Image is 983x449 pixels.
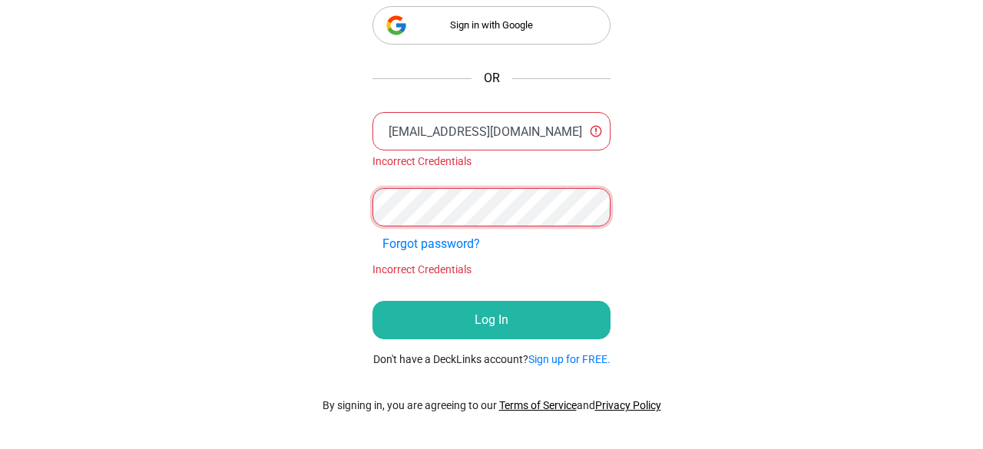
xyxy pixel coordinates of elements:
[372,262,611,278] div: Incorrect Credentials
[372,154,611,170] div: Incorrect Credentials
[323,398,661,414] p: By signing in, you are agreeing to our and
[595,399,661,411] a: Privacy Policy
[372,301,611,339] button: Log In
[528,353,611,365] a: Sign up for FREE.
[372,112,611,150] input: Enter your email
[373,352,611,368] small: Don't have a DeckLinks account?
[499,399,577,411] a: Terms of Service
[372,6,611,45] div: Sign in with Google
[372,229,490,259] button: Forgot password?
[484,69,500,87] span: OR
